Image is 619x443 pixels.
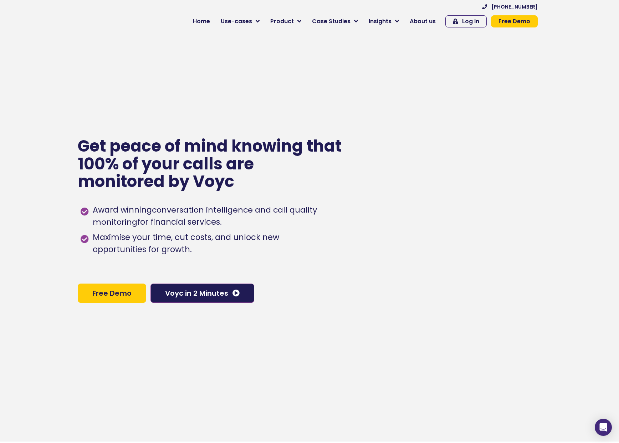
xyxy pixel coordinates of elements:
[91,231,334,256] span: Maximise your time, cut costs, and unlock new opportunities for growth.
[78,284,146,303] a: Free Demo
[270,17,294,26] span: Product
[81,14,144,29] img: voyc-full-logo
[498,19,530,24] span: Free Demo
[165,290,228,297] span: Voyc in 2 Minutes
[369,17,392,26] span: Insights
[221,17,252,26] span: Use-cases
[363,14,404,29] a: Insights
[188,14,215,29] a: Home
[150,284,254,303] a: Voyc in 2 Minutes
[193,17,210,26] span: Home
[462,19,479,24] span: Log In
[410,17,436,26] span: About us
[595,419,612,436] div: Open Intercom Messenger
[482,4,538,9] a: [PHONE_NUMBER]
[312,17,351,26] span: Case Studies
[91,204,334,228] span: Award winning for financial services.
[491,15,538,27] a: Free Demo
[445,15,487,27] a: Log In
[491,4,538,9] span: [PHONE_NUMBER]
[404,14,441,29] a: About us
[78,137,343,190] p: Get peace of mind knowing that 100% of your calls are monitored by Voyc
[93,204,317,228] h1: conversation intelligence and call quality monitoring
[215,14,265,29] a: Use-cases
[265,14,307,29] a: Product
[92,290,132,297] span: Free Demo
[307,14,363,29] a: Case Studies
